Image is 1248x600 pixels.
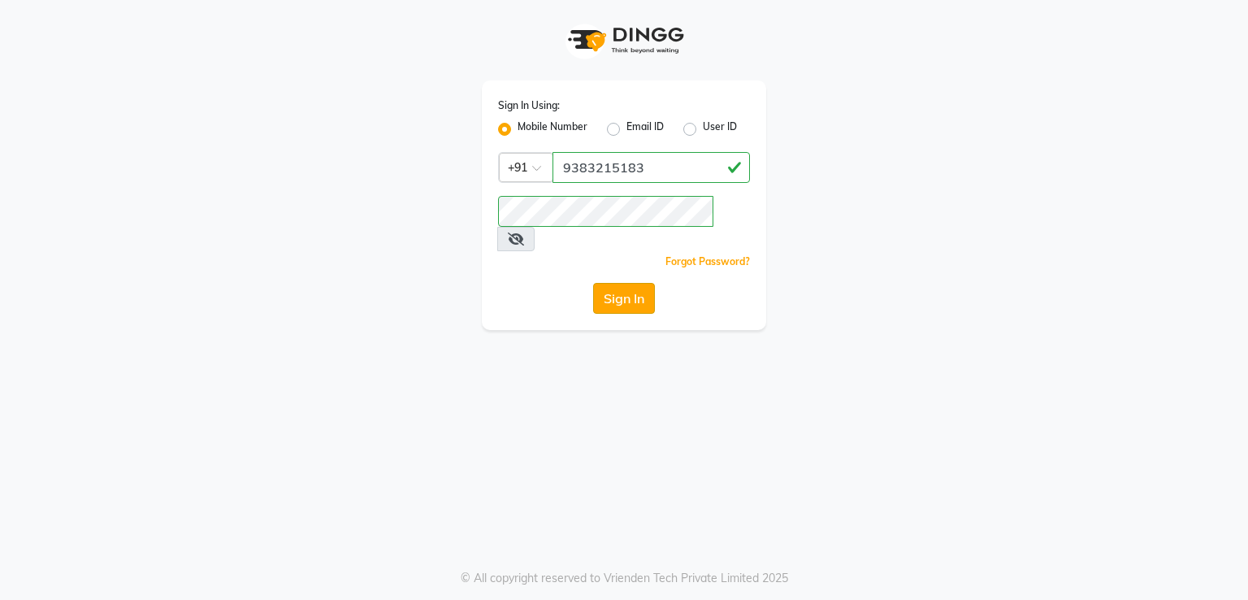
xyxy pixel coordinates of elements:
[498,196,713,227] input: Username
[518,120,587,139] label: Mobile Number
[665,255,750,267] a: Forgot Password?
[498,98,560,113] label: Sign In Using:
[703,120,737,139] label: User ID
[552,152,750,183] input: Username
[593,283,655,314] button: Sign In
[626,120,664,139] label: Email ID
[559,16,689,64] img: logo1.svg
